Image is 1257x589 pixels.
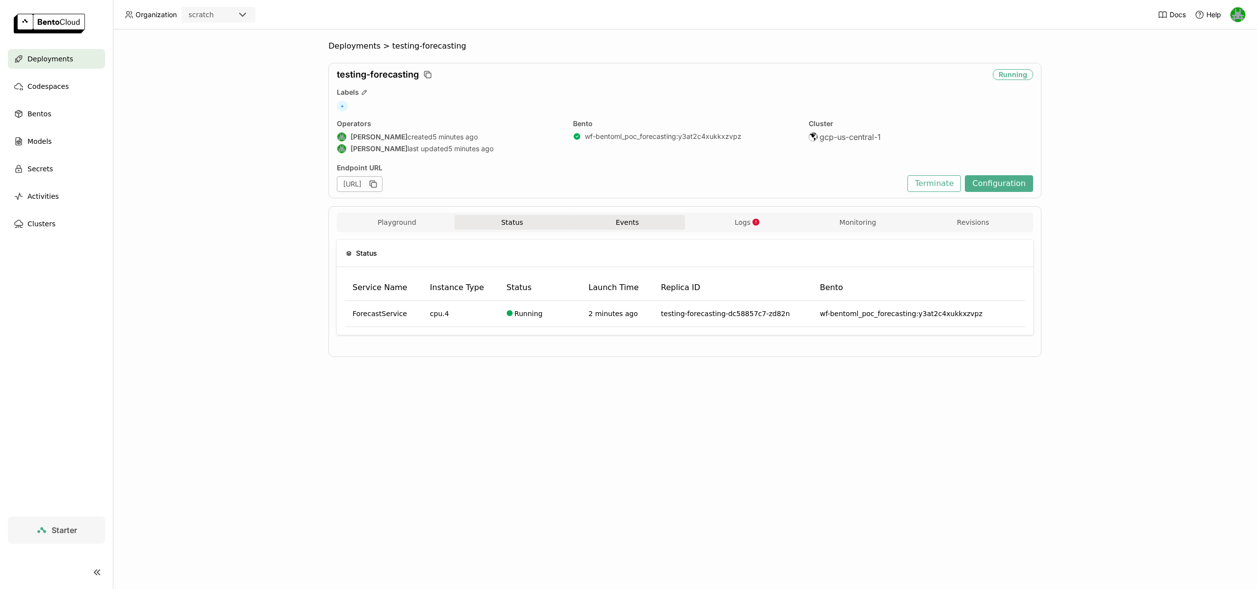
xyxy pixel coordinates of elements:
span: 2 minutes ago [589,310,638,318]
div: last updated [337,144,561,154]
button: Configuration [965,175,1033,192]
button: Events [570,215,685,230]
span: ForecastService [353,309,407,319]
nav: Breadcrumbs navigation [328,41,1041,51]
td: testing-forecasting-dc58857c7-zd82n [653,301,812,327]
span: gcp-us-central-1 [820,132,881,142]
a: Docs [1158,10,1186,20]
span: 5 minutes ago [448,144,493,153]
img: Sean Hickey [337,144,346,153]
div: created [337,132,561,142]
img: logo [14,14,85,33]
a: Secrets [8,159,105,179]
div: Labels [337,88,1033,97]
span: Organization [136,10,177,19]
a: Models [8,132,105,151]
img: Sean Hickey [337,133,346,141]
span: 5 minutes ago [433,133,478,141]
span: > [381,41,392,51]
th: Bento [812,275,1008,301]
button: Playground [339,215,455,230]
span: Docs [1170,10,1186,19]
span: Logs [735,218,750,227]
div: Bento [573,119,797,128]
div: Help [1195,10,1221,20]
a: Codespaces [8,77,105,96]
th: Status [499,275,581,301]
strong: [PERSON_NAME] [351,144,408,153]
div: [URL] [337,176,383,192]
td: Running [499,301,581,327]
span: Deployments [27,53,73,65]
span: Deployments [328,41,381,51]
div: Running [993,69,1033,80]
th: Launch Time [581,275,653,301]
button: Monitoring [800,215,916,230]
button: Terminate [907,175,961,192]
td: cpu.4 [422,301,499,327]
a: wf-bentoml_poc_forecasting:y3at2c4xukkxzvpz [585,132,741,141]
a: Bentos [8,104,105,124]
span: Help [1206,10,1221,19]
button: Revisions [915,215,1031,230]
span: Secrets [27,163,53,175]
a: Activities [8,187,105,206]
span: Starter [52,525,77,535]
div: scratch [189,10,214,20]
th: Service Name [345,275,422,301]
button: Status [455,215,570,230]
span: Models [27,135,52,147]
div: Endpoint URL [337,163,902,172]
th: Instance Type [422,275,499,301]
img: Sean Hickey [1230,7,1245,22]
span: Activities [27,190,59,202]
a: Deployments [8,49,105,69]
span: testing-forecasting [392,41,466,51]
span: Codespaces [27,80,69,92]
th: Replica ID [653,275,812,301]
a: Starter [8,516,105,544]
div: Operators [337,119,561,128]
span: testing-forecasting [337,69,419,80]
input: Selected scratch. [215,10,216,20]
span: Bentos [27,108,51,120]
a: Clusters [8,214,105,234]
span: + [337,101,348,111]
strong: [PERSON_NAME] [351,133,408,141]
span: Clusters [27,218,55,230]
td: wf-bentoml_poc_forecasting:y3at2c4xukkxzvpz [812,301,1008,327]
span: Status [356,248,377,259]
div: Cluster [809,119,1033,128]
